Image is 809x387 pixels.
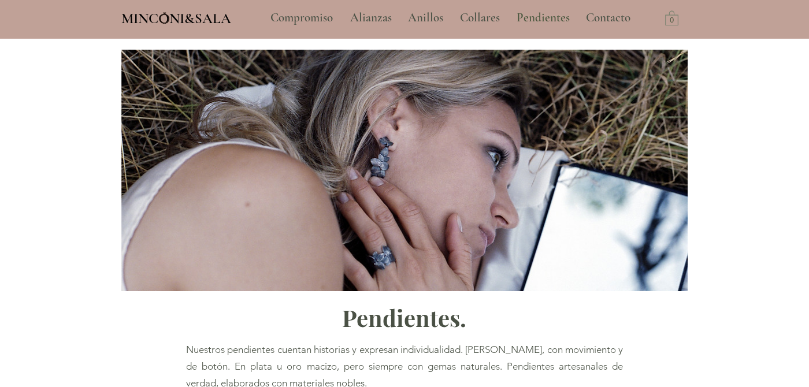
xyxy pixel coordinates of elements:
a: Contacto [577,3,640,32]
p: Contacto [580,3,636,32]
span: MINCONI&SALA [121,10,231,27]
span: Pendientes. [342,302,466,333]
a: Collares [451,3,508,32]
a: Anillos [399,3,451,32]
nav: Sitio [239,3,662,32]
img: Minconi Sala [159,12,169,24]
p: Alianzas [344,3,398,32]
a: MINCONI&SALA [121,8,231,27]
text: 0 [670,17,674,25]
a: Compromiso [262,3,342,32]
p: Pendientes [511,3,576,32]
a: Pendientes [508,3,577,32]
p: Compromiso [265,3,339,32]
p: Collares [454,3,506,32]
p: Anillos [402,3,449,32]
a: Carrito con 0 ítems [665,10,678,25]
a: Alianzas [342,3,399,32]
img: Pendientes artesanales inspirados en la naturaleza [121,50,688,291]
